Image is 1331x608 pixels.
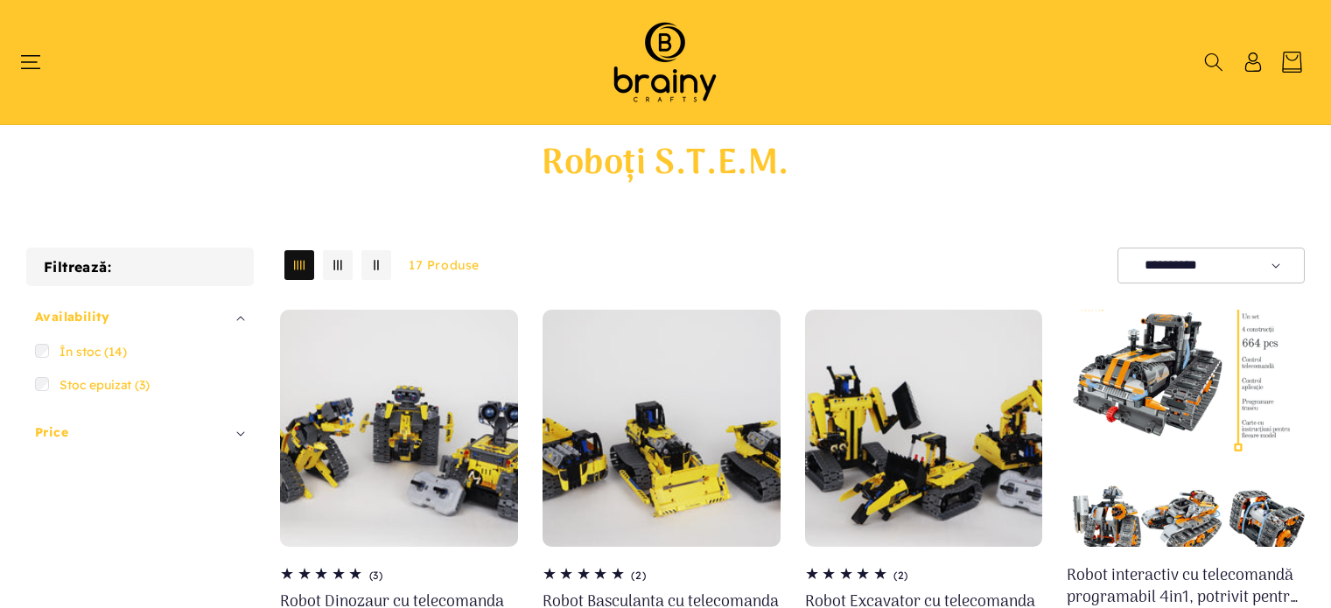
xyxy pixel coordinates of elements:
[1202,52,1224,72] summary: Căutați
[35,309,110,325] span: Availability
[26,299,254,335] summary: Availability (0 selectat)
[60,344,127,360] span: În stoc (14)
[28,52,50,72] summary: Meniu
[591,17,739,107] img: Brainy Crafts
[60,377,150,393] span: Stoc epuizat (3)
[26,147,1305,182] h1: Roboți S.T.E.M.
[26,415,254,451] summary: Price
[26,248,254,286] h2: Filtrează:
[35,424,68,440] span: Price
[409,257,480,273] span: 17 produse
